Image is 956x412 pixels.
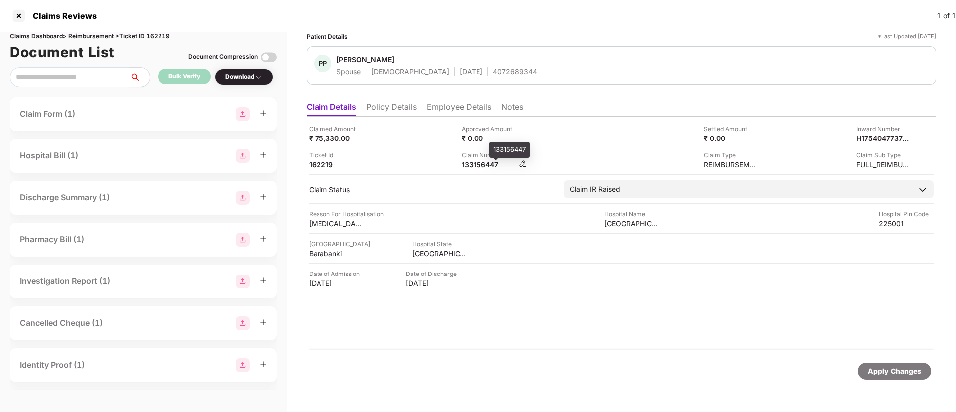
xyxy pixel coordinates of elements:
[604,209,659,219] div: Hospital Name
[260,151,267,158] span: plus
[856,150,911,160] div: Claim Sub Type
[406,278,461,288] div: [DATE]
[519,160,527,168] img: svg+xml;base64,PHN2ZyBpZD0iRWRpdC0zMngzMiIgeG1sbnM9Imh0dHA6Ly93d3cudzMub3JnLzIwMDAvc3ZnIiB3aWR0aD...
[10,41,115,63] h1: Document List
[336,55,394,64] div: [PERSON_NAME]
[309,269,364,278] div: Date of Admission
[236,275,250,288] img: svg+xml;base64,PHN2ZyBpZD0iR3JvdXBfMjg4MTMiIGRhdGEtbmFtZT0iR3JvdXAgMjg4MTMiIHhtbG5zPSJodHRwOi8vd3...
[20,191,110,204] div: Discharge Summary (1)
[879,209,934,219] div: Hospital Pin Code
[309,278,364,288] div: [DATE]
[260,110,267,117] span: plus
[236,149,250,163] img: svg+xml;base64,PHN2ZyBpZD0iR3JvdXBfMjg4MTMiIGRhdGEtbmFtZT0iR3JvdXAgMjg4MTMiIHhtbG5zPSJodHRwOi8vd3...
[309,219,364,228] div: [MEDICAL_DATA]
[260,235,267,242] span: plus
[236,107,250,121] img: svg+xml;base64,PHN2ZyBpZD0iR3JvdXBfMjg4MTMiIGRhdGEtbmFtZT0iR3JvdXAgMjg4MTMiIHhtbG5zPSJodHRwOi8vd3...
[462,134,516,143] div: ₹ 0.00
[260,277,267,284] span: plus
[314,55,331,72] div: PP
[460,67,482,76] div: [DATE]
[225,72,263,82] div: Download
[856,160,911,169] div: FULL_REIMBURSEMENT
[462,124,516,134] div: Approved Amount
[501,102,523,116] li: Notes
[489,142,530,158] div: 133156447
[336,67,361,76] div: Spouse
[704,134,759,143] div: ₹ 0.00
[704,150,759,160] div: Claim Type
[704,124,759,134] div: Settled Amount
[168,72,200,81] div: Bulk Verify
[868,366,921,377] div: Apply Changes
[260,193,267,200] span: plus
[129,67,150,87] button: search
[879,219,934,228] div: 225001
[236,358,250,372] img: svg+xml;base64,PHN2ZyBpZD0iR3JvdXBfMjg4MTMiIGRhdGEtbmFtZT0iR3JvdXAgMjg4MTMiIHhtbG5zPSJodHRwOi8vd3...
[236,191,250,205] img: svg+xml;base64,PHN2ZyBpZD0iR3JvdXBfMjg4MTMiIGRhdGEtbmFtZT0iR3JvdXAgMjg4MTMiIHhtbG5zPSJodHRwOi8vd3...
[371,67,449,76] div: [DEMOGRAPHIC_DATA]
[20,275,110,287] div: Investigation Report (1)
[462,150,527,160] div: Claim Number
[255,73,263,81] img: svg+xml;base64,PHN2ZyBpZD0iRHJvcGRvd24tMzJ4MzIiIHhtbG5zPSJodHRwOi8vd3d3LnczLm9yZy8yMDAwL3N2ZyIgd2...
[20,149,78,162] div: Hospital Bill (1)
[129,73,150,81] span: search
[427,102,491,116] li: Employee Details
[10,32,277,41] div: Claims Dashboard > Reimbursement > Ticket ID 162219
[366,102,417,116] li: Policy Details
[307,102,356,116] li: Claim Details
[20,108,75,120] div: Claim Form (1)
[412,239,467,249] div: Hospital State
[309,239,370,249] div: [GEOGRAPHIC_DATA]
[188,52,258,62] div: Document Compression
[236,233,250,247] img: svg+xml;base64,PHN2ZyBpZD0iR3JvdXBfMjg4MTMiIGRhdGEtbmFtZT0iR3JvdXAgMjg4MTMiIHhtbG5zPSJodHRwOi8vd3...
[307,32,348,41] div: Patient Details
[462,160,516,169] div: 133156447
[918,185,928,195] img: downArrowIcon
[260,361,267,368] span: plus
[604,219,659,228] div: [GEOGRAPHIC_DATA] & HEART
[309,249,364,258] div: Barabanki
[856,134,911,143] div: H1754047737411104807
[704,160,759,169] div: REIMBURSEMENT
[20,233,84,246] div: Pharmacy Bill (1)
[261,49,277,65] img: svg+xml;base64,PHN2ZyBpZD0iVG9nZ2xlLTMyeDMyIiB4bWxucz0iaHR0cDovL3d3dy53My5vcmcvMjAwMC9zdmciIHdpZH...
[20,359,85,371] div: Identity Proof (1)
[937,10,956,21] div: 1 of 1
[309,185,554,194] div: Claim Status
[493,67,537,76] div: 4072689344
[309,150,364,160] div: Ticket Id
[412,249,467,258] div: [GEOGRAPHIC_DATA]
[27,11,97,21] div: Claims Reviews
[309,209,384,219] div: Reason For Hospitalisation
[309,124,364,134] div: Claimed Amount
[856,124,911,134] div: Inward Number
[406,269,461,278] div: Date of Discharge
[236,316,250,330] img: svg+xml;base64,PHN2ZyBpZD0iR3JvdXBfMjg4MTMiIGRhdGEtbmFtZT0iR3JvdXAgMjg4MTMiIHhtbG5zPSJodHRwOi8vd3...
[309,134,364,143] div: ₹ 75,330.00
[878,32,936,41] div: *Last Updated [DATE]
[570,184,620,195] div: Claim IR Raised
[309,160,364,169] div: 162219
[20,317,103,329] div: Cancelled Cheque (1)
[260,319,267,326] span: plus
